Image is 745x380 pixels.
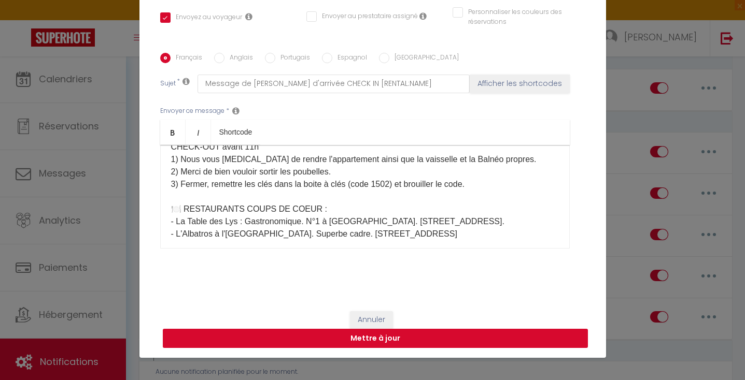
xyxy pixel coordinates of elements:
a: Italic [186,120,211,144]
label: [GEOGRAPHIC_DATA] [389,53,459,64]
button: Afficher les shortcodes [470,75,570,93]
label: Envoyez au voyageur [171,12,242,24]
label: Espagnol [332,53,367,64]
label: Portugais [275,53,310,64]
a: Shortcode [211,120,261,144]
button: Mettre à jour [163,329,588,348]
i: Envoyer au prestataire si il est assigné [419,12,427,20]
a: Bold [160,120,186,144]
label: Envoyer ce message [160,106,224,116]
label: Anglais [224,53,253,64]
button: Annuler [350,311,393,329]
i: Message [232,107,240,115]
i: Envoyer au voyageur [245,12,252,21]
i: Subject [182,77,190,85]
label: Français [171,53,202,64]
label: Sujet [160,79,176,90]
